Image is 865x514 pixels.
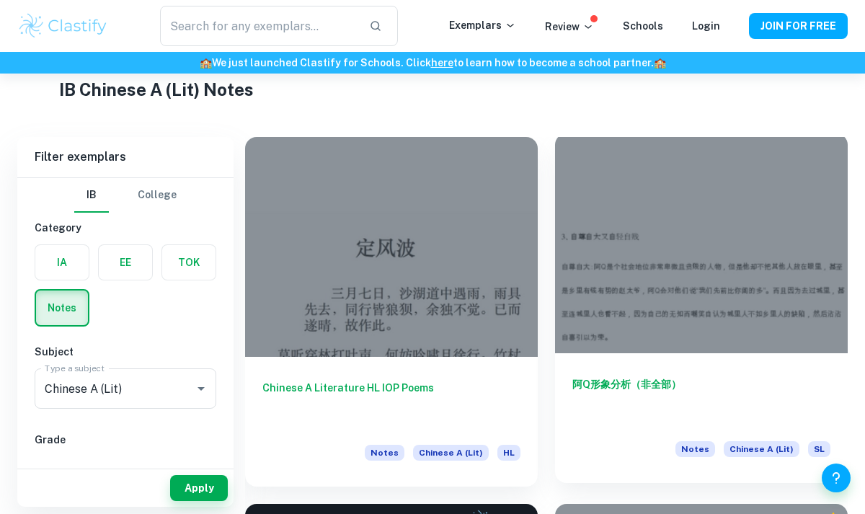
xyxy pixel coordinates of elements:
[159,462,165,478] span: 5
[170,475,228,501] button: Apply
[200,57,212,68] span: 🏫
[449,17,516,33] p: Exemplars
[99,245,152,280] button: EE
[17,137,234,177] h6: Filter exemplars
[115,462,122,478] span: 6
[36,291,88,325] button: Notes
[35,344,216,360] h6: Subject
[431,57,453,68] a: here
[262,380,520,427] h6: Chinese A Literature HL IOP Poems
[191,378,211,399] button: Open
[138,178,177,213] button: College
[45,362,105,374] label: Type a subject
[497,445,520,461] span: HL
[749,13,848,39] button: JOIN FOR FREE
[365,445,404,461] span: Notes
[35,245,89,280] button: IA
[572,376,830,424] h6: 阿Q形象分析（非全部）
[17,12,109,40] img: Clastify logo
[245,137,538,487] a: Chinese A Literature HL IOP PoemsNotesChinese A (Lit)HL
[35,432,216,448] h6: Grade
[160,6,358,46] input: Search for any exemplars...
[675,441,715,457] span: Notes
[724,441,799,457] span: Chinese A (Lit)
[162,245,216,280] button: TOK
[74,178,177,213] div: Filter type choice
[654,57,666,68] span: 🏫
[822,464,851,492] button: Help and Feedback
[71,462,78,478] span: 7
[74,178,109,213] button: IB
[35,220,216,236] h6: Category
[808,441,830,457] span: SL
[59,76,807,102] h1: IB Chinese A (Lit) Notes
[623,20,663,32] a: Schools
[3,55,862,71] h6: We just launched Clastify for Schools. Click to learn how to become a school partner.
[413,445,489,461] span: Chinese A (Lit)
[555,137,848,487] a: 阿Q形象分析（非全部）NotesChinese A (Lit)SL
[692,20,720,32] a: Login
[545,19,594,35] p: Review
